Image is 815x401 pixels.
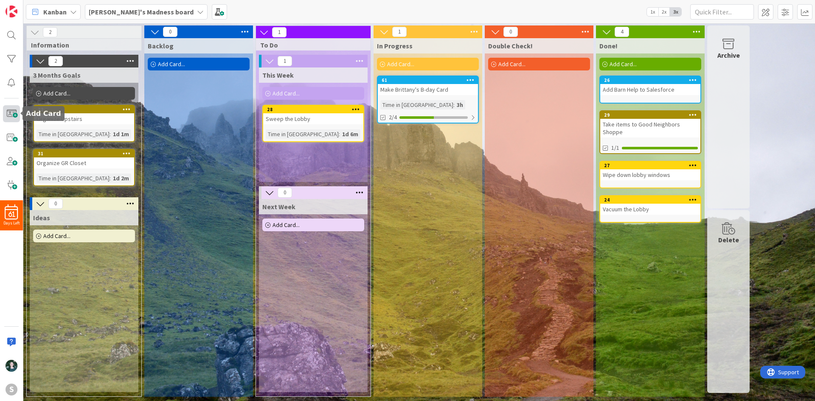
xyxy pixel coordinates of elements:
div: 28Sweep the Lobby [263,106,363,124]
span: 1 [392,27,407,37]
div: 24 [600,196,700,204]
span: To Do [260,41,360,49]
span: 2/4 [389,113,397,122]
span: Done! [599,42,618,50]
div: 27 [600,162,700,169]
span: In Progress [377,42,413,50]
div: 24 [604,197,700,203]
div: 1d 6m [340,129,360,139]
img: KM [6,360,17,372]
span: 0 [163,27,177,37]
span: 1 [278,56,292,66]
div: Take items to Good Neighbors Shoppe [600,119,700,137]
span: Add Card... [273,90,300,97]
span: Add Card... [273,221,300,229]
div: Organize GR Closet [34,157,134,168]
span: : [110,129,111,139]
div: 28 [263,106,363,113]
span: Add Card... [158,60,185,68]
span: 61 [8,211,15,217]
div: 32Organize Upstairs [34,106,134,124]
b: [PERSON_NAME]'s Madness board [89,8,194,16]
div: Time in [GEOGRAPHIC_DATA] [266,129,339,139]
div: Wipe down lobby windows [600,169,700,180]
span: Double Check! [488,42,533,50]
div: 31Organize GR Closet [34,150,134,168]
span: 0 [278,188,292,198]
div: 31 [38,151,134,157]
div: Time in [GEOGRAPHIC_DATA] [37,174,110,183]
div: 61 [378,76,478,84]
span: : [339,129,340,139]
span: Next Week [262,202,295,211]
span: 3 Months Goals [33,71,81,79]
div: 29 [604,112,700,118]
span: This Week [262,71,294,79]
div: 27 [604,163,700,168]
span: Add Card... [387,60,414,68]
div: 32 [38,107,134,112]
div: 29 [600,111,700,119]
div: Time in [GEOGRAPHIC_DATA] [37,129,110,139]
span: 2 [48,56,63,66]
div: 31 [34,150,134,157]
span: Ideas [33,213,50,222]
span: Add Card... [43,232,70,240]
div: Delete [718,235,739,245]
div: Sweep the Lobby [263,113,363,124]
span: 0 [503,27,518,37]
span: Add Card... [498,60,526,68]
span: Add Card... [43,90,70,97]
div: 61Make Brittany's B-day Card [378,76,478,95]
h5: Add Card [26,109,61,118]
span: 0 [48,199,63,209]
div: 1d 2m [111,174,131,183]
span: 1x [647,8,658,16]
span: 3x [670,8,681,16]
img: Visit kanbanzone.com [6,6,17,17]
span: Support [18,1,39,11]
span: 4 [615,27,629,37]
div: 26 [604,77,700,83]
span: Backlog [148,42,174,50]
span: 2x [658,8,670,16]
span: : [453,100,455,109]
span: Information [31,41,131,49]
span: 1 [272,27,287,37]
div: 32 [34,106,134,113]
div: Time in [GEOGRAPHIC_DATA] [380,100,453,109]
div: 3h [455,100,465,109]
div: 29Take items to Good Neighbors Shoppe [600,111,700,137]
div: 27Wipe down lobby windows [600,162,700,180]
span: Kanban [43,7,67,17]
div: Organize Upstairs [34,113,134,124]
input: Quick Filter... [690,4,754,20]
span: Add Card... [610,60,637,68]
div: 24Vacuum the Lobby [600,196,700,215]
div: Archive [717,50,740,60]
div: Vacuum the Lobby [600,204,700,215]
div: 28 [267,107,363,112]
div: 26Add Barn Help to Salesforce [600,76,700,95]
div: 1d 1m [111,129,131,139]
span: : [110,174,111,183]
div: Add Barn Help to Salesforce [600,84,700,95]
div: S [6,384,17,395]
div: 61 [382,77,478,83]
div: 26 [600,76,700,84]
span: 1/1 [611,143,619,152]
span: 2 [43,27,57,37]
div: Make Brittany's B-day Card [378,84,478,95]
